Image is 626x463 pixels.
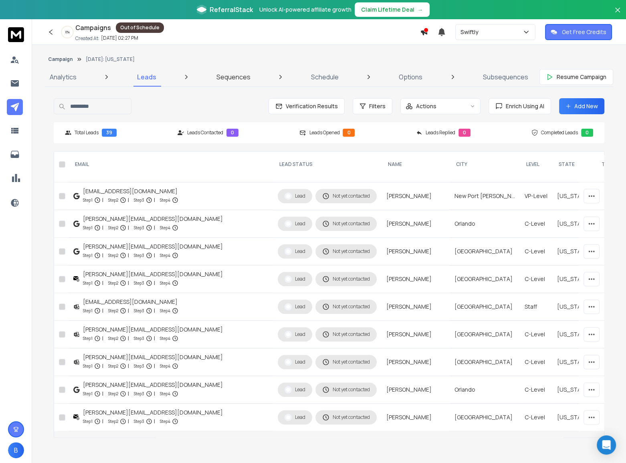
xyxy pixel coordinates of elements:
h1: Campaigns [75,23,111,32]
p: Step 4 [160,279,170,287]
p: Sequences [216,72,250,82]
th: EMAIL [69,152,273,178]
div: Not yet contacted [322,386,370,393]
p: Step 4 [160,224,170,232]
p: Step 2 [108,307,118,315]
td: [US_STATE] [552,265,595,293]
div: Not yet contacted [322,275,370,283]
td: [US_STATE] [552,404,595,431]
p: | [102,334,103,342]
p: | [154,196,155,204]
p: [DATE] 02:27 PM [101,35,138,41]
th: LEAD STATUS [273,152,382,178]
p: Step 1 [83,224,93,232]
button: Campaign [48,56,73,63]
td: C-Level [520,321,552,348]
td: [US_STATE] [552,348,595,376]
div: [EMAIL_ADDRESS][DOMAIN_NAME] [83,187,178,195]
div: 0 [226,129,238,137]
p: | [128,224,129,232]
button: B [8,442,24,458]
div: Not yet contacted [322,414,370,421]
div: [PERSON_NAME][EMAIL_ADDRESS][DOMAIN_NAME] [83,243,223,251]
td: [PERSON_NAME] [382,210,450,238]
p: | [102,196,103,204]
p: Leads Opened [309,129,339,136]
div: Lead [285,248,305,255]
p: Get Free Credits [562,28,606,36]
td: [PERSON_NAME] [382,404,450,431]
td: [GEOGRAPHIC_DATA] [450,404,520,431]
td: C-Level [520,238,552,265]
p: Step 4 [160,390,170,398]
td: Orlando [450,210,520,238]
div: Not yet contacted [322,192,370,200]
button: Resume Campaign [539,69,613,85]
p: Step 4 [160,362,170,370]
p: Step 1 [83,251,93,259]
td: C-Level [520,210,552,238]
p: Leads [137,72,156,82]
td: [US_STATE] [552,210,595,238]
td: VP-Level [520,182,552,210]
p: Step 1 [83,417,93,425]
th: level [520,152,552,178]
button: Filters [353,98,392,114]
button: Enrich Using AI [489,98,551,114]
td: C-Level [520,376,552,404]
div: Lead [285,303,305,310]
button: Close banner [612,5,623,24]
td: [GEOGRAPHIC_DATA] [450,293,520,321]
p: | [128,279,129,287]
div: Not yet contacted [322,331,370,338]
p: Options [399,72,422,82]
div: [EMAIL_ADDRESS][DOMAIN_NAME] [83,298,178,306]
p: Step 3 [134,196,144,204]
span: Verification Results [283,102,338,110]
p: Leads Replied [426,129,455,136]
button: Claim Lifetime Deal→ [355,2,430,17]
div: Lead [285,275,305,283]
div: [PERSON_NAME][EMAIL_ADDRESS][DOMAIN_NAME] [83,353,223,361]
div: [PERSON_NAME][EMAIL_ADDRESS][DOMAIN_NAME] [83,215,223,223]
span: Enrich Using AI [503,102,544,110]
p: Step 4 [160,417,170,425]
p: Created At: [75,35,99,42]
p: Step 1 [83,279,93,287]
p: | [102,251,103,259]
td: Orlando [450,376,520,404]
div: 0 [581,129,593,137]
p: Step 4 [160,196,170,204]
p: | [102,362,103,370]
a: Schedule [306,67,343,87]
p: Step 2 [108,224,118,232]
span: → [418,6,423,14]
div: Not yet contacted [322,220,370,227]
p: Step 2 [108,417,118,425]
p: | [128,251,129,259]
td: [PERSON_NAME] [382,376,450,404]
p: Subsequences [483,72,528,82]
div: Lead [285,220,305,227]
p: | [154,417,155,425]
p: [DATE]: [US_STATE] [86,56,135,63]
p: | [102,307,103,315]
p: Swiftly [460,28,482,36]
p: Step 1 [83,334,93,342]
p: | [154,390,155,398]
p: Step 3 [134,390,144,398]
button: Verification Results [269,98,345,114]
p: Analytics [50,72,77,82]
p: Step 2 [108,251,118,259]
td: [PERSON_NAME] [382,182,450,210]
td: [US_STATE] [552,238,595,265]
td: C-Level [520,265,552,293]
span: Filters [369,102,386,110]
th: NAME [382,152,450,178]
a: Analytics [45,67,81,87]
p: Completed Leads [541,129,578,136]
p: Schedule [311,72,339,82]
p: Step 3 [134,334,144,342]
div: Not yet contacted [322,248,370,255]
